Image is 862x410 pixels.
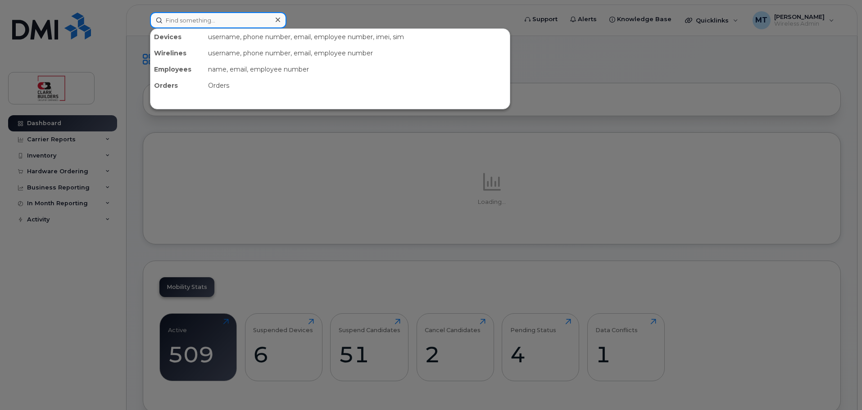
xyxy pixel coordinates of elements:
[204,61,510,77] div: name, email, employee number
[150,61,204,77] div: Employees
[204,29,510,45] div: username, phone number, email, employee number, imei, sim
[204,45,510,61] div: username, phone number, email, employee number
[150,77,204,94] div: Orders
[150,45,204,61] div: Wirelines
[204,77,510,94] div: Orders
[150,29,204,45] div: Devices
